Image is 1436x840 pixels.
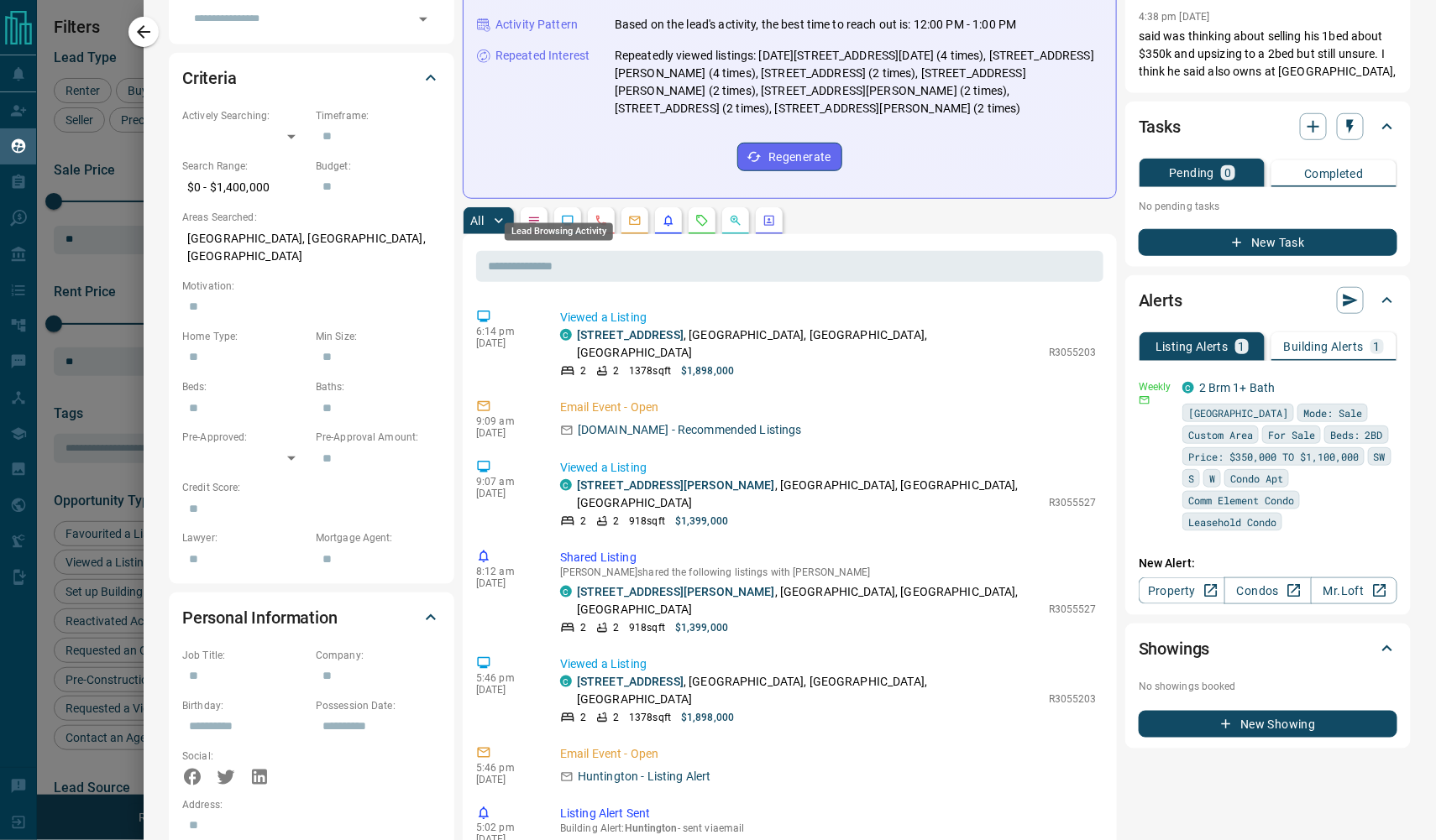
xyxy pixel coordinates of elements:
[1188,404,1288,421] span: [GEOGRAPHIC_DATA]
[182,379,307,394] p: Beds:
[1303,404,1362,421] span: Mode: Sale
[476,822,535,834] p: 5:02 pm
[577,326,1040,362] p: , [GEOGRAPHIC_DATA], [GEOGRAPHIC_DATA], [GEOGRAPHIC_DATA]
[476,684,535,696] p: [DATE]
[613,363,619,378] p: 2
[578,421,802,439] p: [DOMAIN_NAME] - Recommended Listings
[1049,345,1097,360] p: R3055203
[1139,635,1210,662] h2: Showings
[615,47,1103,117] p: Repeatedly viewed listings: [DATE][STREET_ADDRESS][DATE] (4 times), [STREET_ADDRESS][PERSON_NAME]...
[1139,28,1397,151] p: said was thinking about selling his 1bed about $350k and upsizing to a 2bed but still unsure. I t...
[1169,167,1214,179] p: Pending
[675,620,728,635] p: $1,399,000
[577,583,1040,618] p: , [GEOGRAPHIC_DATA], [GEOGRAPHIC_DATA], [GEOGRAPHIC_DATA]
[1199,381,1276,394] a: 2 Brm 1+ Bath
[580,710,586,725] p: 2
[613,710,619,725] p: 2
[560,549,1097,566] p: Shared Listing
[182,530,307,545] p: Lawyer:
[560,676,572,687] div: condos.ca
[476,774,535,785] p: [DATE]
[560,745,1097,763] p: Email Event - Open
[182,597,441,638] div: Personal Information
[1139,629,1397,669] div: Showings
[560,655,1097,673] p: Viewed a Listing
[1311,577,1397,604] a: Mr.Loft
[476,762,535,774] p: 5:46 pm
[577,673,1040,708] p: , [GEOGRAPHIC_DATA], [GEOGRAPHIC_DATA], [GEOGRAPHIC_DATA]
[1374,448,1386,465] span: SW
[560,459,1097,477] p: Viewed a Listing
[628,214,642,227] svg: Emails
[577,585,775,598] a: [STREET_ADDRESS][PERSON_NAME]
[476,672,535,684] p: 5:46 pm
[1268,426,1315,443] span: For Sale
[411,8,435,31] button: Open
[505,223,613,241] div: Lead Browsing Activity
[1049,691,1097,707] p: R3055203
[629,710,671,725] p: 1378 sqft
[495,47,590,65] p: Repeated Interest
[1049,495,1097,510] p: R3055527
[182,749,307,764] p: Social:
[577,675,684,688] a: [STREET_ADDRESS]
[560,806,1097,823] p: Listing Alert Sent
[1188,492,1294,509] span: Comm Element Condo
[580,363,586,378] p: 2
[182,648,307,663] p: Job Title:
[1139,711,1397,738] button: New Showing
[182,279,441,294] p: Motivation:
[1139,280,1397,321] div: Alerts
[316,430,441,445] p: Pre-Approval Amount:
[1224,167,1231,179] p: 0
[1188,514,1276,530] span: Leasehold Condo
[182,225,441,270] p: [GEOGRAPHIC_DATA], [GEOGRAPHIC_DATA], [GEOGRAPHIC_DATA]
[662,214,675,227] svg: Listing Alerts
[1139,107,1397,147] div: Tasks
[560,823,1097,835] p: Building Alert : - sent via email
[613,514,619,529] p: 2
[182,698,307,713] p: Birthday:
[182,480,441,495] p: Credit Score:
[763,214,776,227] svg: Agent Actions
[182,210,441,225] p: Areas Searched:
[577,478,775,492] a: [STREET_ADDRESS][PERSON_NAME]
[1156,341,1229,352] p: Listing Alerts
[476,476,535,488] p: 9:07 am
[560,329,572,341] div: condos.ca
[737,143,842,171] button: Regenerate
[182,159,307,174] p: Search Range:
[182,798,441,813] p: Address:
[1304,168,1364,180] p: Completed
[560,399,1097,416] p: Email Event - Open
[625,823,678,835] span: Huntington
[1139,379,1172,394] p: Weekly
[578,768,710,785] p: Huntington - Listing Alert
[476,577,535,589] p: [DATE]
[476,326,535,337] p: 6:14 pm
[681,363,734,378] p: $1,898,000
[1139,194,1397,219] p: No pending tasks
[681,710,734,725] p: $1,898,000
[1139,113,1181,140] h2: Tasks
[1188,448,1359,465] span: Price: $350,000 TO $1,100,000
[1330,426,1383,443] span: Beds: 2BD
[577,328,684,342] a: [STREET_ADDRESS]
[1284,341,1364,352] p: Building Alerts
[1239,341,1245,352] p: 1
[1139,11,1210,23] p: 4:38 pm [DATE]
[1139,287,1182,314] h2: Alerts
[1139,394,1150,406] svg: Email
[182,430,307,445] p: Pre-Approved:
[316,530,441,545] p: Mortgage Agent:
[629,620,665,635] p: 918 sqft
[1139,577,1225,604] a: Property
[580,620,586,635] p: 2
[629,363,671,378] p: 1378 sqft
[1188,470,1194,487] span: S
[1374,341,1381,352] p: 1
[182,604,338,631] h2: Personal Information
[316,698,441,713] p: Possession Date:
[476,566,535,577] p: 8:12 am
[1049,602,1097,617] p: R3055527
